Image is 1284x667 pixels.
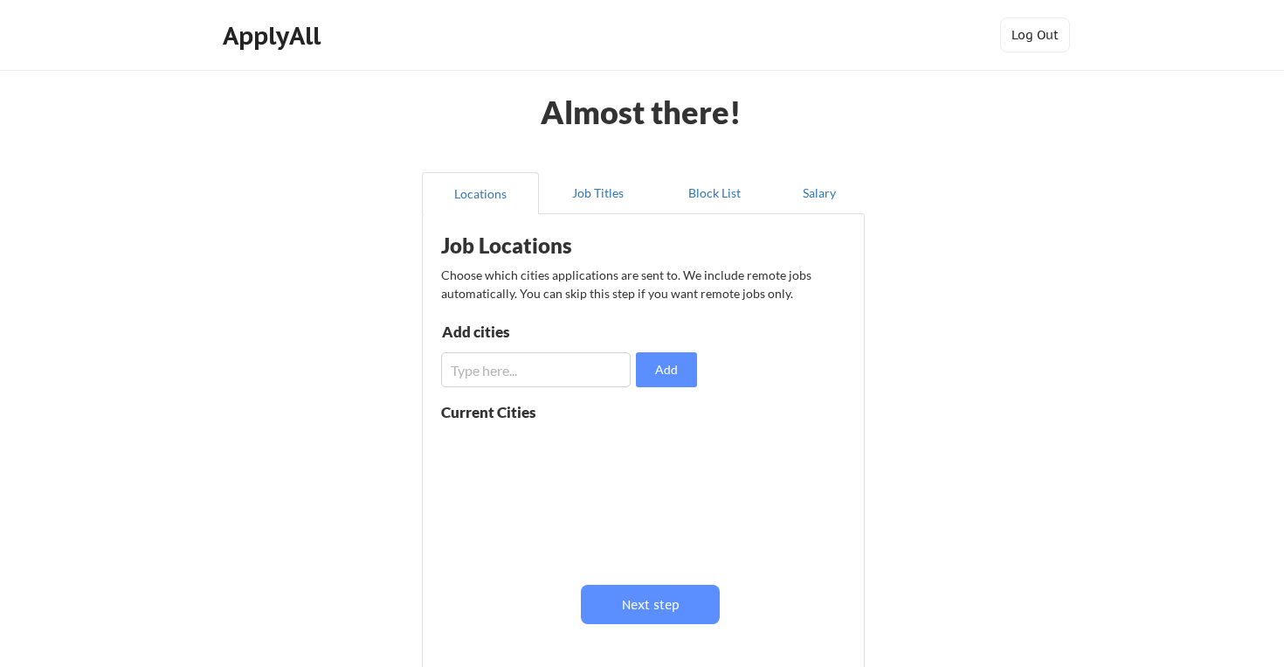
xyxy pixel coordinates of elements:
[422,172,539,214] button: Locations
[636,352,697,387] button: Add
[656,172,773,214] button: Block List
[539,172,656,214] button: Job Titles
[773,172,865,214] button: Salary
[581,585,720,624] button: Next step
[441,352,631,387] input: Type here...
[441,235,661,256] div: Job Locations
[441,405,574,420] div: Current Cities
[441,266,843,302] div: Choose which cities applications are sent to. We include remote jobs automatically. You can skip ...
[520,96,763,128] div: Almost there!
[223,21,326,51] div: ApplyAll
[1000,17,1070,52] button: Log Out
[442,324,623,339] div: Add cities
